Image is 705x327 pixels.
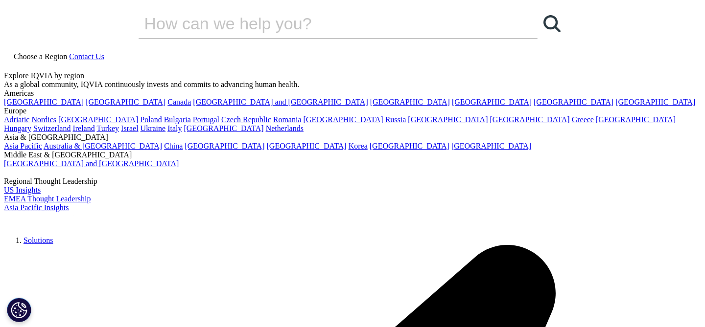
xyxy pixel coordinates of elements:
[4,142,42,150] a: Asia Pacific
[4,186,41,194] a: US Insights
[4,80,701,89] div: As a global community, IQVIA continuously invests and commits to advancing human health.
[385,115,406,124] a: Russia
[451,142,531,150] a: [GEOGRAPHIC_DATA]
[33,124,70,132] a: Switzerland
[167,98,191,106] a: Canada
[273,115,302,124] a: Romania
[543,15,561,32] svg: Search
[490,115,570,124] a: [GEOGRAPHIC_DATA]
[538,9,567,38] a: Search
[4,203,69,212] a: Asia Pacific Insights
[96,124,119,132] a: Turkey
[23,236,53,244] a: Solutions
[4,107,701,115] div: Europe
[4,133,701,142] div: Asia & [GEOGRAPHIC_DATA]
[164,142,183,150] a: China
[452,98,532,106] a: [GEOGRAPHIC_DATA]
[7,298,31,322] button: Cookies Settings
[121,124,139,132] a: Israel
[184,124,263,132] a: [GEOGRAPHIC_DATA]
[4,159,179,168] a: [GEOGRAPHIC_DATA] and [GEOGRAPHIC_DATA]
[14,52,67,61] span: Choose a Region
[4,124,31,132] a: Hungary
[167,124,182,132] a: Italy
[370,98,450,106] a: [GEOGRAPHIC_DATA]
[86,98,165,106] a: [GEOGRAPHIC_DATA]
[4,195,91,203] a: EMEA Thought Leadership
[596,115,676,124] a: [GEOGRAPHIC_DATA]
[72,124,94,132] a: Ireland
[370,142,449,150] a: [GEOGRAPHIC_DATA]
[44,142,162,150] a: Australia & [GEOGRAPHIC_DATA]
[4,212,82,226] img: IQVIA Healthcare Information Technology and Pharma Clinical Research Company
[31,115,56,124] a: Nordics
[267,142,347,150] a: [GEOGRAPHIC_DATA]
[408,115,488,124] a: [GEOGRAPHIC_DATA]
[4,89,701,98] div: Americas
[572,115,594,124] a: Greece
[4,177,701,186] div: Regional Thought Leadership
[141,124,166,132] a: Ukraine
[221,115,271,124] a: Czech Republic
[185,142,264,150] a: [GEOGRAPHIC_DATA]
[4,151,701,159] div: Middle East & [GEOGRAPHIC_DATA]
[349,142,368,150] a: Korea
[4,98,84,106] a: [GEOGRAPHIC_DATA]
[140,115,162,124] a: Poland
[4,71,701,80] div: Explore IQVIA by region
[266,124,304,132] a: Netherlands
[58,115,138,124] a: [GEOGRAPHIC_DATA]
[164,115,191,124] a: Bulgaria
[193,98,368,106] a: [GEOGRAPHIC_DATA] and [GEOGRAPHIC_DATA]
[304,115,383,124] a: [GEOGRAPHIC_DATA]
[69,52,104,61] a: Contact Us
[4,115,29,124] a: Adriatic
[139,9,510,38] input: Search
[193,115,219,124] a: Portugal
[534,98,613,106] a: [GEOGRAPHIC_DATA]
[615,98,695,106] a: [GEOGRAPHIC_DATA]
